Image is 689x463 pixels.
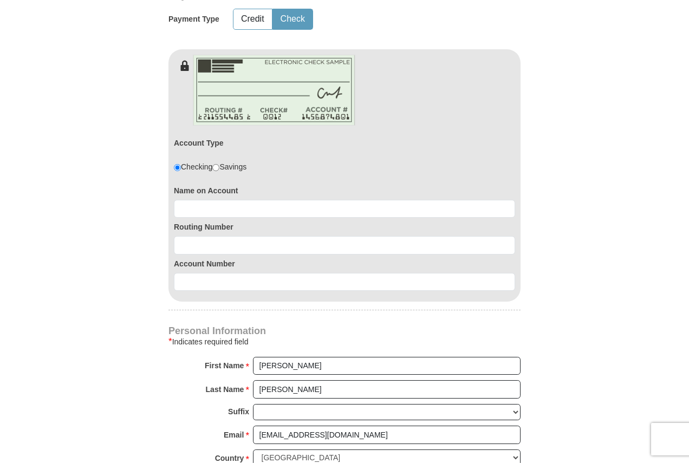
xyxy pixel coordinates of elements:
[206,382,244,397] strong: Last Name
[168,327,521,335] h4: Personal Information
[174,221,515,232] label: Routing Number
[193,55,355,126] img: check-en.png
[174,258,515,269] label: Account Number
[224,427,244,442] strong: Email
[205,358,244,373] strong: First Name
[273,9,313,29] button: Check
[233,9,272,29] button: Credit
[174,185,515,196] label: Name on Account
[228,404,249,419] strong: Suffix
[168,15,219,24] h5: Payment Type
[174,161,246,172] div: Checking Savings
[174,138,224,148] label: Account Type
[168,335,521,348] div: Indicates required field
